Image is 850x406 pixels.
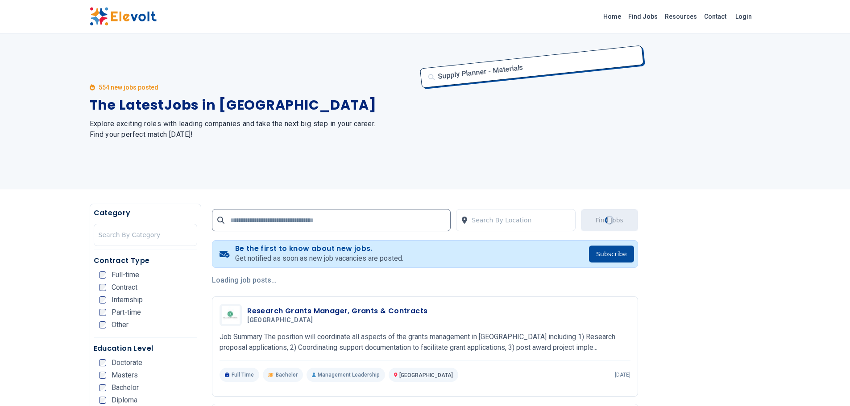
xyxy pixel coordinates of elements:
[112,321,129,328] span: Other
[112,397,137,404] span: Diploma
[589,246,634,262] button: Subscribe
[247,316,313,324] span: [GEOGRAPHIC_DATA]
[94,255,198,266] h5: Contract Type
[805,363,850,406] iframe: Chat Widget
[99,321,106,328] input: Other
[94,208,198,218] h5: Category
[276,371,298,378] span: Bachelor
[235,253,403,264] p: Get notified as soon as new job vacancies are posted.
[112,384,139,391] span: Bachelor
[90,7,157,26] img: Elevolt
[112,359,142,366] span: Doctorate
[99,384,106,391] input: Bachelor
[399,372,453,378] span: [GEOGRAPHIC_DATA]
[99,372,106,379] input: Masters
[661,9,701,24] a: Resources
[730,8,757,25] a: Login
[112,271,139,279] span: Full-time
[112,372,138,379] span: Masters
[615,371,630,378] p: [DATE]
[99,83,158,92] p: 554 new jobs posted
[247,306,427,316] h3: Research Grants Manager, Grants & Contracts
[222,306,240,324] img: Aga khan University
[600,9,625,24] a: Home
[603,214,616,226] div: Loading...
[99,397,106,404] input: Diploma
[99,296,106,303] input: Internship
[701,9,730,24] a: Contact
[212,275,638,286] p: Loading job posts...
[99,284,106,291] input: Contract
[307,368,385,382] p: Management Leadership
[94,343,198,354] h5: Education Level
[90,119,415,140] h2: Explore exciting roles with leading companies and take the next big step in your career. Find you...
[112,296,143,303] span: Internship
[90,97,415,113] h1: The Latest Jobs in [GEOGRAPHIC_DATA]
[99,359,106,366] input: Doctorate
[235,244,403,253] h4: Be the first to know about new jobs.
[220,304,630,382] a: Aga khan UniversityResearch Grants Manager, Grants & Contracts[GEOGRAPHIC_DATA]Job Summary The po...
[625,9,661,24] a: Find Jobs
[220,368,259,382] p: Full Time
[99,271,106,279] input: Full-time
[581,209,638,231] button: Find JobsLoading...
[99,309,106,316] input: Part-time
[112,309,141,316] span: Part-time
[220,332,630,353] p: Job Summary The position will coordinate all aspects of the grants management in [GEOGRAPHIC_DATA...
[112,284,137,291] span: Contract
